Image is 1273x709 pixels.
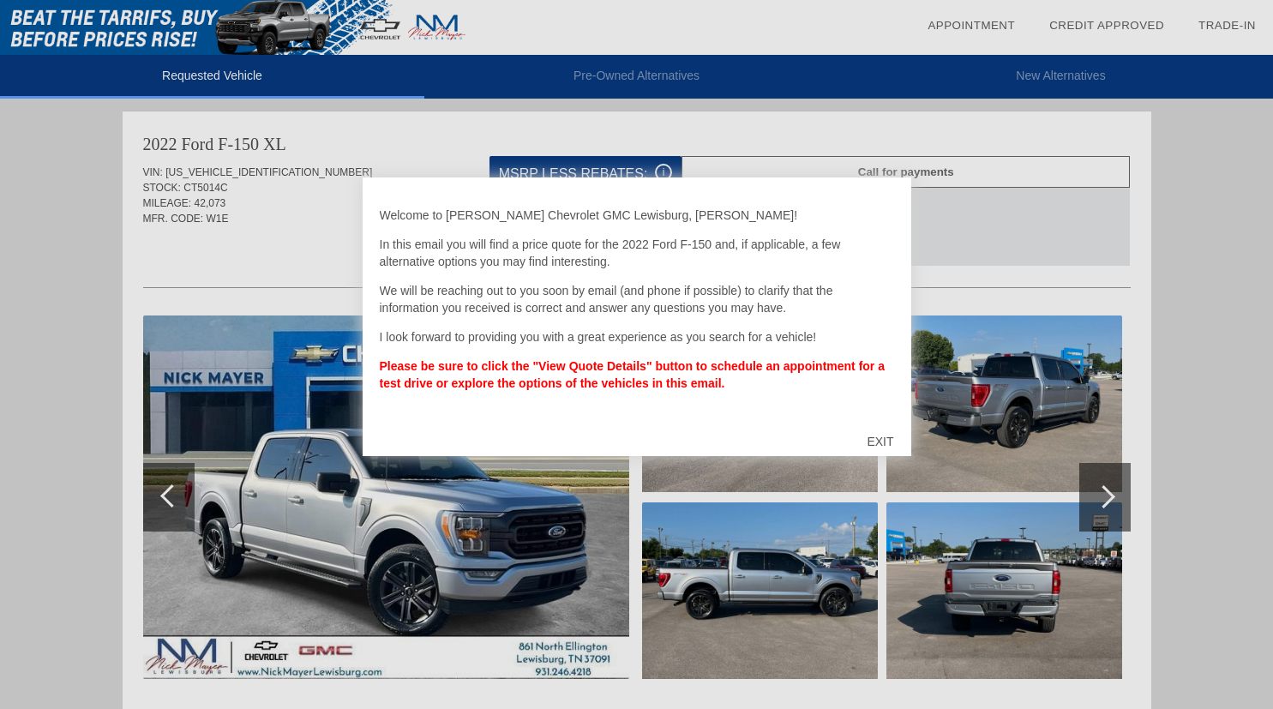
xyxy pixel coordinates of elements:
strong: Please be sure to click the "View Quote Details" button to schedule an appointment for a test dri... [380,359,885,390]
p: In this email you will find a price quote for the 2022 Ford F-150 and, if applicable, a few alter... [380,236,894,270]
p: I look forward to providing you with a great experience as you search for a vehicle! [380,328,894,345]
p: We will be reaching out to you soon by email (and phone if possible) to clarify that the informat... [380,282,894,316]
div: EXIT [850,416,910,467]
p: Welcome to [PERSON_NAME] Chevrolet GMC Lewisburg, [PERSON_NAME]! [380,207,894,224]
a: Appointment [928,19,1015,32]
a: Trade-In [1198,19,1256,32]
a: Credit Approved [1049,19,1164,32]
